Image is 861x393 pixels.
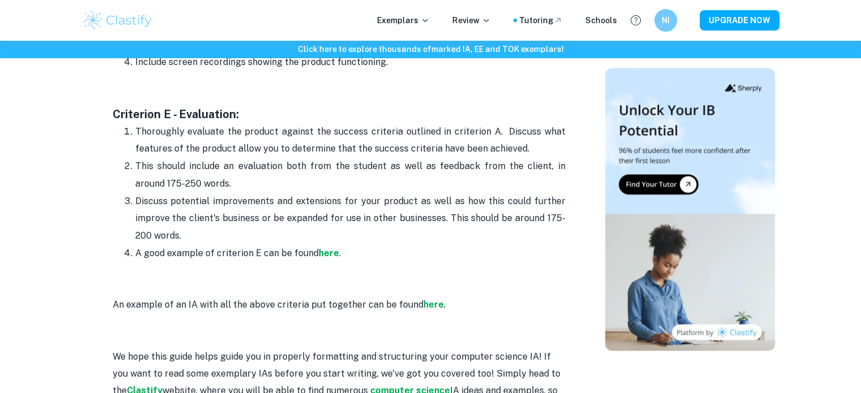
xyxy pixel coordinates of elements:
[423,299,444,310] a: here
[82,9,154,32] img: Clastify logo
[113,106,566,123] h4: Criterion E - Evaluation:
[700,10,779,31] button: UPGRADE NOW
[452,14,491,27] p: Review
[2,43,859,55] h6: Click here to explore thousands of marked IA, EE and TOK exemplars !
[585,14,617,27] a: Schools
[135,54,566,71] p: Include screen recordings showing the product functioning.
[626,11,645,30] button: Help and Feedback
[319,248,339,258] a: here
[135,158,566,192] p: This should include an evaluation both from the student as well as feedback from the client, in a...
[519,14,563,27] a: Tutoring
[659,14,672,27] h6: NI
[377,14,430,27] p: Exemplars
[605,68,775,351] img: Thumbnail
[113,296,566,313] p: An example of an IA with all the above criteria put together can be found .
[135,123,566,158] p: Thoroughly evaluate the product against the success criteria outlined in criterion A. Discuss wha...
[135,193,566,244] p: Discuss potential improvements and extensions for your product as well as how this could further ...
[654,9,677,32] button: NI
[135,245,566,262] p: A good example of criterion E can be found .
